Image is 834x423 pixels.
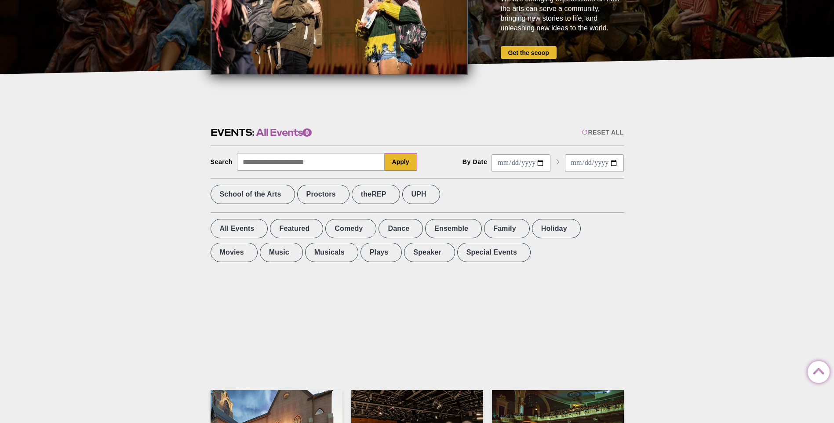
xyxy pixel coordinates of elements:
label: Family [484,219,530,238]
label: Ensemble [425,219,482,238]
a: Get the scoop [501,46,557,59]
label: Musicals [305,243,358,262]
label: Featured [270,219,323,238]
label: Plays [361,243,402,262]
label: Proctors [297,185,350,204]
label: All Events [211,219,268,238]
label: Special Events [457,243,531,262]
span: 0 [302,128,312,137]
label: Holiday [532,219,581,238]
span: All Events [256,126,312,139]
label: Speaker [404,243,455,262]
label: Movies [211,243,258,262]
h2: Events: [211,126,312,139]
div: By Date [463,158,488,165]
label: Music [260,243,303,262]
label: UPH [402,185,440,204]
a: Back to Top [808,361,825,379]
div: Search [211,158,233,165]
label: Dance [379,219,423,238]
label: School of the Arts [211,185,295,204]
label: Comedy [325,219,376,238]
div: Reset All [582,129,623,136]
label: theREP [352,185,400,204]
button: Apply [385,153,417,171]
